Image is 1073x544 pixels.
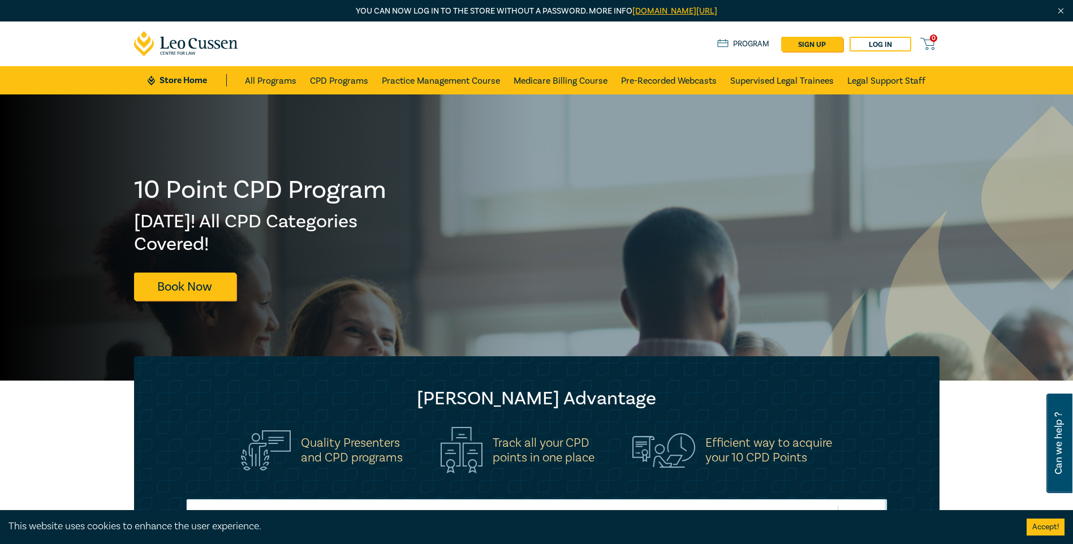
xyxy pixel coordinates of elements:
[310,66,368,94] a: CPD Programs
[1027,519,1065,536] button: Accept cookies
[621,66,717,94] a: Pre-Recorded Webcasts
[245,66,296,94] a: All Programs
[730,66,834,94] a: Supervised Legal Trainees
[134,5,940,18] p: You can now log in to the store without a password. More info
[632,6,717,16] a: [DOMAIN_NAME][URL]
[134,175,387,205] h1: 10 Point CPD Program
[705,435,832,465] h5: Efficient way to acquire your 10 CPD Points
[1056,6,1066,16] img: Close
[781,37,843,51] a: sign up
[441,427,482,473] img: Track all your CPD<br>points in one place
[382,66,500,94] a: Practice Management Course
[157,387,917,410] h2: [PERSON_NAME] Advantage
[1053,400,1064,486] span: Can we help ?
[134,210,387,256] h2: [DATE]! All CPD Categories Covered!
[134,273,236,300] a: Book Now
[850,37,911,51] a: Log in
[241,430,291,470] img: Quality Presenters<br>and CPD programs
[514,66,607,94] a: Medicare Billing Course
[632,433,695,467] img: Efficient way to acquire<br>your 10 CPD Points
[930,34,937,42] span: 0
[148,74,226,87] a: Store Home
[847,66,925,94] a: Legal Support Staff
[493,435,594,465] h5: Track all your CPD points in one place
[8,519,1010,534] div: This website uses cookies to enhance the user experience.
[717,38,770,50] a: Program
[301,435,403,465] h5: Quality Presenters and CPD programs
